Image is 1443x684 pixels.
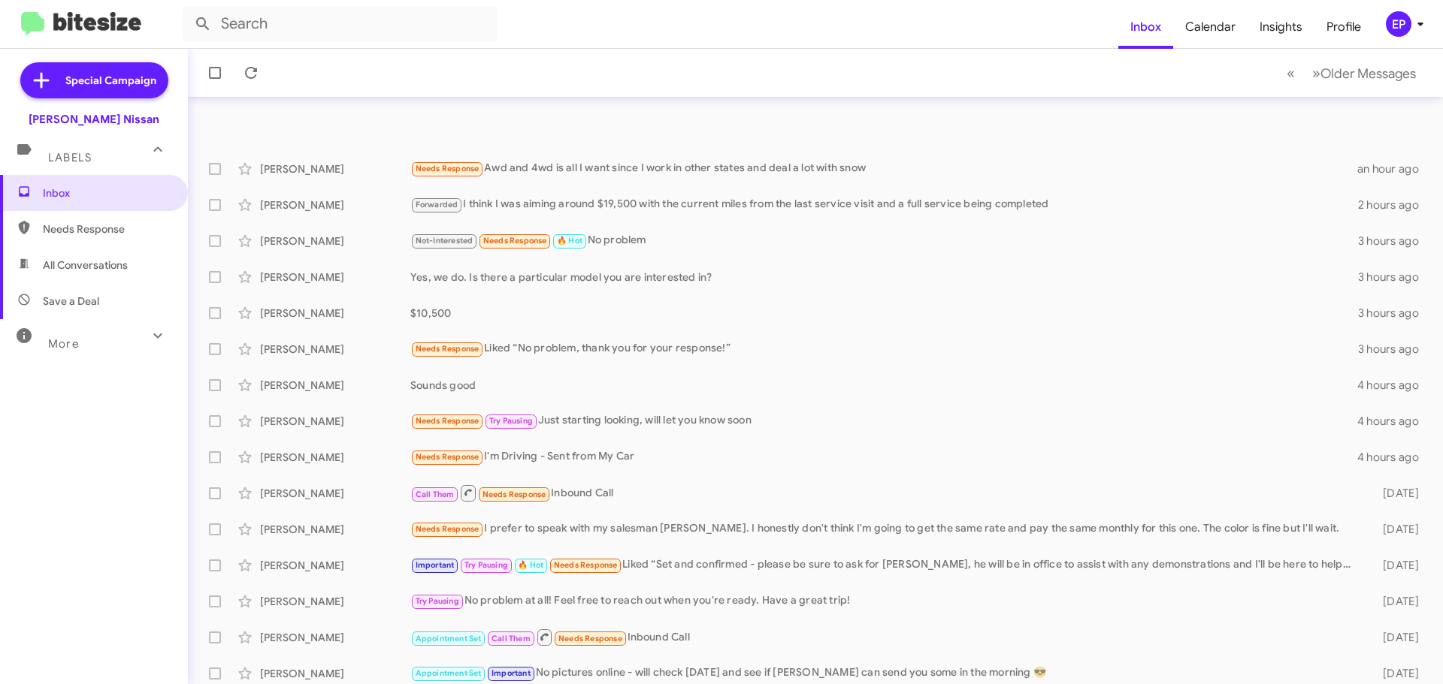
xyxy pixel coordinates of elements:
[1373,11,1426,37] button: EP
[260,197,410,212] div: [PERSON_NAME]
[1359,594,1431,609] div: [DATE]
[416,490,455,499] span: Call Them
[43,258,128,273] span: All Conversations
[410,270,1358,285] div: Yes, we do. Is there a particular model you are interested in?
[410,378,1357,393] div: Sounds good
[48,337,79,351] span: More
[1358,342,1431,357] div: 3 hours ago
[1358,306,1431,321] div: 3 hours ago
[483,490,546,499] span: Needs Response
[1312,64,1320,83] span: »
[1359,486,1431,501] div: [DATE]
[410,448,1357,466] div: I'm Driving - Sent from My Car
[1386,11,1411,37] div: EP
[410,340,1358,357] div: Liked “No problem, thank you for your response!”
[260,306,410,321] div: [PERSON_NAME]
[410,232,1358,249] div: No problem
[416,560,455,570] span: Important
[260,270,410,285] div: [PERSON_NAME]
[1173,5,1248,49] a: Calendar
[410,628,1359,646] div: Inbound Call
[410,196,1358,213] div: I think I was aiming around $19,500 with the current miles from the last service visit and a full...
[416,236,473,246] span: Not-Interested
[182,6,498,42] input: Search
[1357,450,1431,465] div: 4 hours ago
[260,450,410,465] div: [PERSON_NAME]
[1357,161,1431,176] div: an hour ago
[1320,65,1416,82] span: Older Messages
[260,378,410,393] div: [PERSON_NAME]
[416,634,482,643] span: Appointment Set
[29,112,159,127] div: [PERSON_NAME] Nissan
[416,452,479,462] span: Needs Response
[410,306,1358,321] div: $10,500
[410,664,1359,682] div: No pictures online - will check [DATE] and see if [PERSON_NAME] can send you some in the morning 😎
[410,592,1359,610] div: No problem at all! Feel free to reach out when you're ready. Have a great trip!
[489,416,533,426] span: Try Pausing
[1357,378,1431,393] div: 4 hours ago
[554,560,618,570] span: Needs Response
[416,596,459,606] span: Try Pausing
[260,161,410,176] div: [PERSON_NAME]
[260,594,410,609] div: [PERSON_NAME]
[1278,58,1425,89] nav: Page navigation example
[260,666,410,681] div: [PERSON_NAME]
[416,416,479,426] span: Needs Response
[260,414,410,429] div: [PERSON_NAME]
[1314,5,1373,49] a: Profile
[48,151,92,164] span: Labels
[412,198,461,212] span: Forwarded
[410,484,1359,502] div: Inbound Call
[483,236,547,246] span: Needs Response
[1118,5,1173,49] a: Inbox
[410,160,1357,177] div: Awd and 4wd is all I want since I work in other states and deal a lot with snow
[410,412,1357,429] div: Just starting looking, will let you know soon
[1359,666,1431,681] div: [DATE]
[43,185,171,200] span: Inbox
[260,522,410,537] div: [PERSON_NAME]
[410,556,1359,574] div: Liked “Set and confirmed - please be sure to ask for [PERSON_NAME], he will be in office to assis...
[1248,5,1314,49] a: Insights
[416,344,479,354] span: Needs Response
[416,668,482,678] span: Appointment Set
[260,558,410,573] div: [PERSON_NAME]
[464,560,508,570] span: Try Pausing
[492,668,531,678] span: Important
[260,234,410,249] div: [PERSON_NAME]
[558,634,622,643] span: Needs Response
[1278,58,1304,89] button: Previous
[260,342,410,357] div: [PERSON_NAME]
[260,486,410,501] div: [PERSON_NAME]
[1358,270,1431,285] div: 3 hours ago
[416,164,479,173] span: Needs Response
[1359,558,1431,573] div: [DATE]
[492,634,531,643] span: Call Them
[1357,414,1431,429] div: 4 hours ago
[1359,630,1431,645] div: [DATE]
[518,560,543,570] span: 🔥 Hot
[1287,64,1295,83] span: «
[65,73,156,88] span: Special Campaign
[410,520,1359,538] div: I prefer to speak with my salesman [PERSON_NAME]. I honestly don't think I'm going to get the sam...
[557,236,582,246] span: 🔥 Hot
[43,294,99,309] span: Save a Deal
[1359,522,1431,537] div: [DATE]
[1358,197,1431,212] div: 2 hours ago
[260,630,410,645] div: [PERSON_NAME]
[1358,234,1431,249] div: 3 hours ago
[43,221,171,237] span: Needs Response
[20,62,168,98] a: Special Campaign
[1303,58,1425,89] button: Next
[416,524,479,534] span: Needs Response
